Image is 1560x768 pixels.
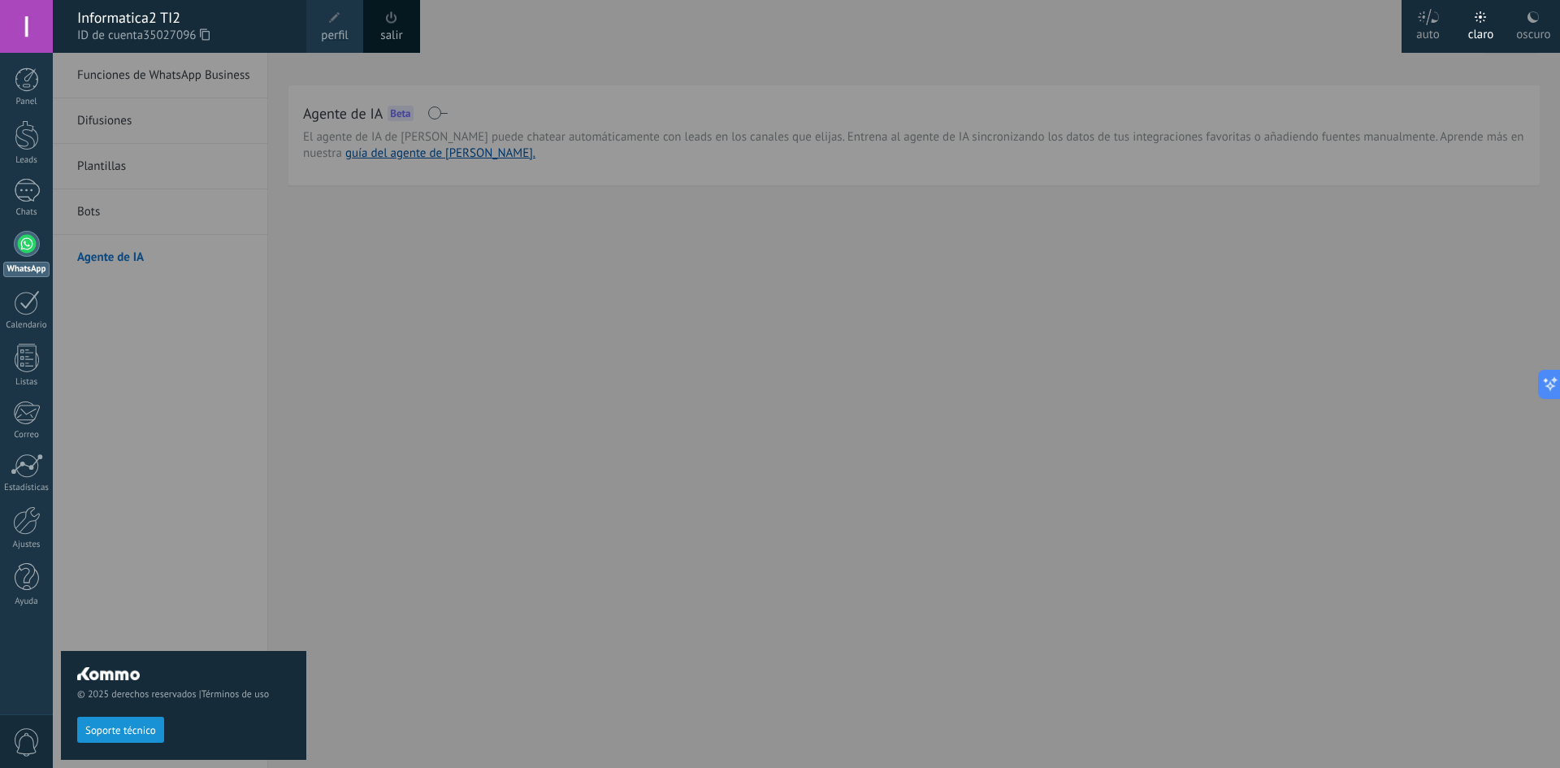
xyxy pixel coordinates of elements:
div: Chats [3,207,50,218]
div: WhatsApp [3,262,50,277]
div: Informatica2 TI2 [77,9,290,27]
span: Soporte técnico [85,725,156,736]
div: Ayuda [3,597,50,607]
div: Estadísticas [3,483,50,493]
div: Calendario [3,320,50,331]
div: Correo [3,430,50,440]
div: Leads [3,155,50,166]
a: Soporte técnico [77,723,164,735]
span: © 2025 derechos reservados | [77,688,290,701]
div: Listas [3,377,50,388]
span: 35027096 [143,27,210,45]
div: oscuro [1516,11,1550,53]
span: ID de cuenta [77,27,290,45]
div: Ajustes [3,540,50,550]
span: perfil [321,27,348,45]
div: claro [1468,11,1494,53]
a: Términos de uso [201,688,269,701]
div: auto [1416,11,1440,53]
a: salir [380,27,402,45]
button: Soporte técnico [77,717,164,743]
div: Panel [3,97,50,107]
